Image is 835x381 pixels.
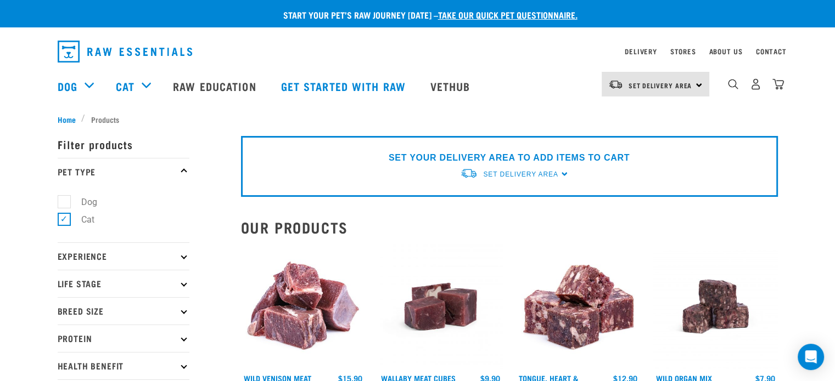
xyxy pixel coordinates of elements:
[58,130,189,158] p: Filter products
[64,213,99,226] label: Cat
[756,49,787,53] a: Contact
[483,170,558,178] span: Set Delivery Area
[516,244,641,369] img: 1167 Tongue Heart Kidney Mix 01
[656,376,712,380] a: Wild Organ Mix
[709,49,742,53] a: About Us
[378,244,503,369] img: Wallaby Meat Cubes
[438,12,578,17] a: take our quick pet questionnaire.
[58,270,189,297] p: Life Stage
[116,78,135,94] a: Cat
[58,242,189,270] p: Experience
[419,64,484,108] a: Vethub
[58,352,189,379] p: Health Benefit
[64,195,102,209] label: Dog
[460,168,478,179] img: van-moving.png
[670,49,696,53] a: Stores
[772,78,784,90] img: home-icon@2x.png
[798,344,824,370] div: Open Intercom Messenger
[49,36,787,67] nav: dropdown navigation
[58,41,192,62] img: Raw Essentials Logo
[58,325,189,352] p: Protein
[58,297,189,325] p: Breed Size
[381,376,456,380] a: Wallaby Meat Cubes
[625,49,657,53] a: Delivery
[241,219,778,236] h2: Our Products
[728,79,738,89] img: home-icon-1@2x.png
[653,244,778,369] img: Wild Organ Mix
[270,64,419,108] a: Get started with Raw
[58,158,189,185] p: Pet Type
[389,151,630,164] p: SET YOUR DELIVERY AREA TO ADD ITEMS TO CART
[241,244,366,369] img: 1181 Wild Venison Meat Cubes Boneless 01
[608,79,623,89] img: van-moving.png
[629,83,692,87] span: Set Delivery Area
[58,113,76,125] span: Home
[750,78,761,90] img: user.png
[58,113,82,125] a: Home
[58,113,778,125] nav: breadcrumbs
[162,64,270,108] a: Raw Education
[58,78,77,94] a: Dog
